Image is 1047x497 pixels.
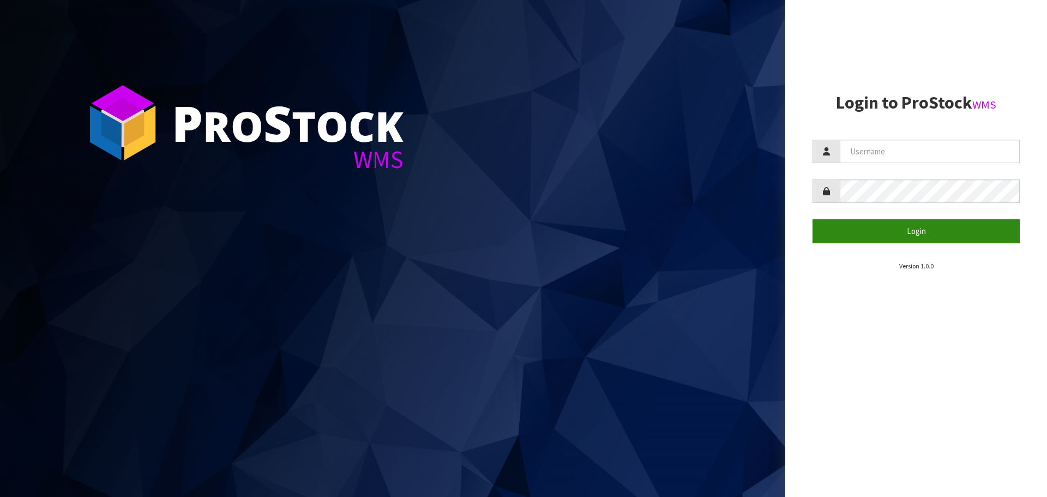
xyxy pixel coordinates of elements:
[840,140,1020,163] input: Username
[972,98,996,112] small: WMS
[263,89,292,156] span: S
[82,82,164,164] img: ProStock Cube
[899,262,934,270] small: Version 1.0.0
[172,89,203,156] span: P
[813,219,1020,243] button: Login
[813,93,1020,112] h2: Login to ProStock
[172,98,404,147] div: ro tock
[172,147,404,172] div: WMS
